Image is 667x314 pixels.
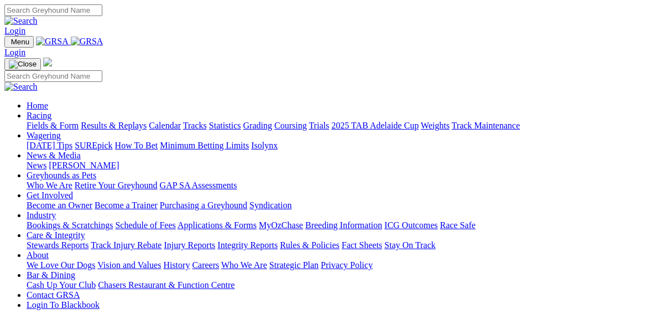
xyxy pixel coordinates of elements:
a: Become an Owner [27,200,92,210]
input: Search [4,70,102,82]
a: Purchasing a Greyhound [160,200,247,210]
a: Results & Replays [81,121,147,130]
a: Rules & Policies [280,240,340,250]
a: Race Safe [440,220,475,230]
a: Fields & Form [27,121,79,130]
a: Industry [27,210,56,220]
a: Coursing [274,121,307,130]
a: Login To Blackbook [27,300,100,310]
img: Search [4,16,38,26]
a: Privacy Policy [321,260,373,270]
a: 2025 TAB Adelaide Cup [331,121,419,130]
a: ICG Outcomes [384,220,437,230]
div: Wagering [27,141,663,151]
a: [DATE] Tips [27,141,72,150]
a: Track Maintenance [452,121,520,130]
a: Strategic Plan [269,260,319,270]
a: About [27,250,49,260]
input: Search [4,4,102,16]
img: Search [4,82,38,92]
a: Bar & Dining [27,270,75,280]
a: Racing [27,111,51,120]
a: Who We Are [221,260,267,270]
a: Grading [243,121,272,130]
a: Fact Sheets [342,240,382,250]
img: GRSA [71,37,103,47]
a: Login [4,26,25,35]
div: News & Media [27,161,663,171]
div: Get Involved [27,200,663,210]
a: Syndication [249,200,291,210]
a: Isolynx [251,141,278,150]
img: logo-grsa-white.png [43,58,52,66]
span: Menu [11,38,29,46]
a: Integrity Reports [217,240,278,250]
a: Wagering [27,131,61,140]
a: Retire Your Greyhound [75,181,158,190]
a: Cash Up Your Club [27,280,96,290]
a: Weights [421,121,450,130]
div: About [27,260,663,270]
a: Home [27,101,48,110]
div: Bar & Dining [27,280,663,290]
a: Schedule of Fees [115,220,175,230]
a: Contact GRSA [27,290,80,300]
a: Vision and Values [97,260,161,270]
a: GAP SA Assessments [160,181,237,190]
div: Care & Integrity [27,240,663,250]
a: MyOzChase [259,220,303,230]
img: GRSA [36,37,69,47]
a: News [27,161,46,170]
a: News & Media [27,151,81,160]
a: Stay On Track [384,240,435,250]
a: We Love Our Dogs [27,260,95,270]
a: Bookings & Scratchings [27,220,113,230]
button: Toggle navigation [4,36,34,48]
a: Login [4,48,25,57]
a: How To Bet [115,141,158,150]
a: Breeding Information [305,220,382,230]
a: Stewards Reports [27,240,88,250]
a: SUREpick [75,141,112,150]
a: Calendar [149,121,181,130]
div: Greyhounds as Pets [27,181,663,191]
a: Trials [309,121,329,130]
a: Track Injury Rebate [91,240,161,250]
a: Statistics [209,121,241,130]
a: Chasers Restaurant & Function Centre [98,280,235,290]
a: Minimum Betting Limits [160,141,249,150]
a: Injury Reports [164,240,215,250]
a: Tracks [183,121,207,130]
a: [PERSON_NAME] [49,161,119,170]
a: Become a Trainer [95,200,158,210]
a: Care & Integrity [27,230,85,240]
button: Toggle navigation [4,58,41,70]
div: Racing [27,121,663,131]
a: Careers [192,260,219,270]
div: Industry [27,220,663,230]
a: Applications & Forms [178,220,257,230]
img: Close [9,60,37,69]
a: Who We Are [27,181,72,190]
a: History [163,260,190,270]
a: Get Involved [27,191,73,200]
a: Greyhounds as Pets [27,171,96,180]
